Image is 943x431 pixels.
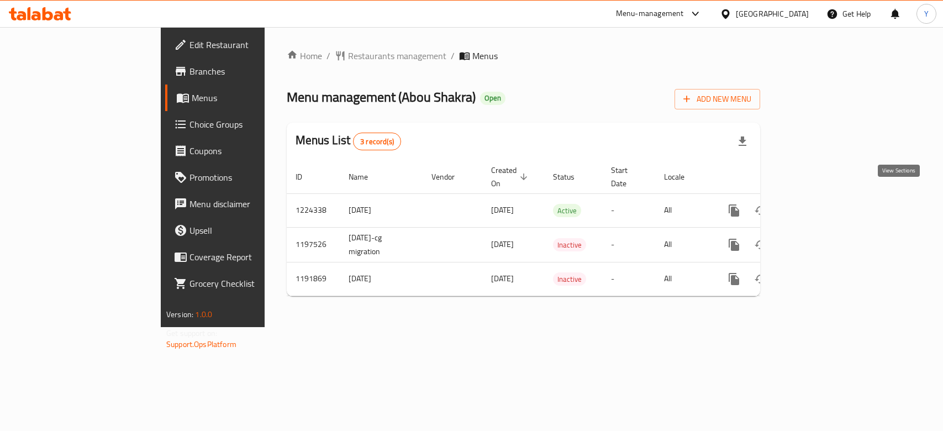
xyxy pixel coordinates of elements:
table: enhanced table [287,160,836,296]
a: Support.OpsPlatform [166,337,236,351]
th: Actions [712,160,836,194]
span: Locale [664,170,699,183]
td: All [655,227,712,262]
a: Choice Groups [165,111,318,138]
td: - [602,262,655,296]
span: Y [924,8,929,20]
span: Edit Restaurant [189,38,309,51]
button: more [721,197,747,224]
button: Change Status [747,232,774,258]
span: Inactive [553,239,586,251]
td: [DATE] [340,262,423,296]
span: Created On [491,164,531,190]
span: Start Date [611,164,642,190]
li: / [451,49,455,62]
td: - [602,227,655,262]
a: Menu disclaimer [165,191,318,217]
span: Menus [472,49,498,62]
h2: Menus List [296,132,401,150]
a: Coverage Report [165,244,318,270]
span: Menus [192,91,309,104]
td: [DATE]-cg migration [340,227,423,262]
span: Active [553,204,581,217]
div: [GEOGRAPHIC_DATA] [736,8,809,20]
li: / [326,49,330,62]
span: Promotions [189,171,309,184]
div: Inactive [553,238,586,251]
a: Branches [165,58,318,85]
span: Name [349,170,382,183]
span: Coverage Report [189,250,309,264]
span: Add New Menu [683,92,751,106]
span: Get support on: [166,326,217,340]
a: Restaurants management [335,49,446,62]
span: 3 record(s) [354,136,401,147]
span: 1.0.0 [195,307,212,322]
span: [DATE] [491,271,514,286]
span: Restaurants management [348,49,446,62]
a: Menus [165,85,318,111]
span: ID [296,170,317,183]
div: Inactive [553,272,586,286]
span: Version: [166,307,193,322]
button: more [721,232,747,258]
span: [DATE] [491,237,514,251]
td: All [655,193,712,227]
button: more [721,266,747,292]
span: Coupons [189,144,309,157]
a: Coupons [165,138,318,164]
span: Choice Groups [189,118,309,131]
span: Grocery Checklist [189,277,309,290]
span: Menu management ( Abou Shakra ) [287,85,476,109]
button: Change Status [747,197,774,224]
div: Export file [729,128,756,155]
button: Change Status [747,266,774,292]
td: [DATE] [340,193,423,227]
a: Promotions [165,164,318,191]
span: Inactive [553,273,586,286]
div: Menu-management [616,7,684,20]
span: Status [553,170,589,183]
span: Open [480,93,505,103]
button: Add New Menu [675,89,760,109]
nav: breadcrumb [287,49,760,62]
a: Grocery Checklist [165,270,318,297]
a: Upsell [165,217,318,244]
span: [DATE] [491,203,514,217]
span: Upsell [189,224,309,237]
div: Open [480,92,505,105]
td: All [655,262,712,296]
span: Menu disclaimer [189,197,309,211]
span: Vendor [431,170,469,183]
div: Total records count [353,133,401,150]
td: - [602,193,655,227]
a: Edit Restaurant [165,31,318,58]
span: Branches [189,65,309,78]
